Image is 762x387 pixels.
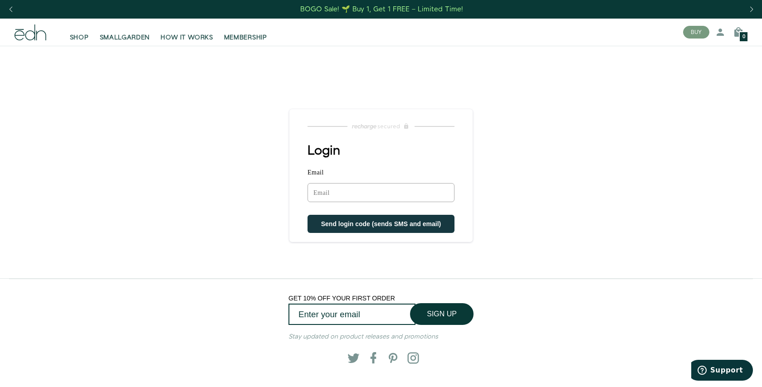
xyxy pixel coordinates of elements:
[288,295,395,302] span: GET 10% OFF YOUR FIRST ORDER
[155,22,218,42] a: HOW IT WORKS
[94,22,156,42] a: SMALLGARDEN
[70,33,89,42] span: SHOP
[100,33,150,42] span: SMALLGARDEN
[321,220,441,227] span: Send login code (sends SMS and email)
[64,22,94,42] a: SHOP
[742,34,745,39] span: 0
[161,33,213,42] span: HOW IT WORKS
[289,120,473,133] a: Recharge Subscriptions website
[224,33,267,42] span: MEMBERSHIP
[308,144,473,158] h1: Login
[288,304,415,325] input: Enter your email
[219,22,273,42] a: MEMBERSHIP
[308,183,454,202] input: Email
[691,360,753,382] iframe: Opens a widget where you can find more information
[308,169,454,179] label: Email
[288,332,438,341] em: Stay updated on product releases and promotions
[300,5,463,14] div: BOGO Sale! 🌱 Buy 1, Get 1 FREE – Limited Time!
[410,303,474,325] button: SIGN UP
[683,26,709,39] button: BUY
[308,215,454,233] button: Send login code (sends SMS and email)
[300,2,464,16] a: BOGO Sale! 🌱 Buy 1, Get 1 FREE – Limited Time!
